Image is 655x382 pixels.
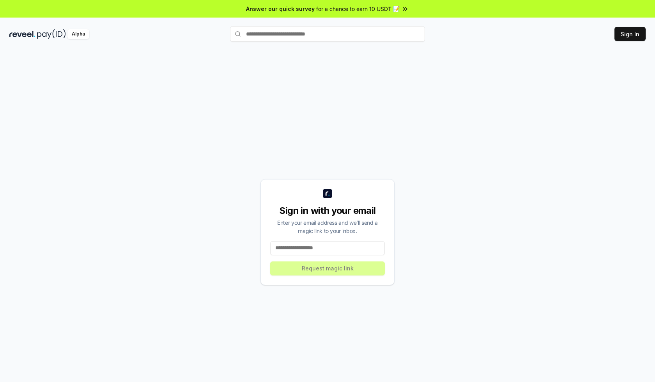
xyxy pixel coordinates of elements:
[323,189,332,198] img: logo_small
[270,219,385,235] div: Enter your email address and we’ll send a magic link to your inbox.
[37,29,66,39] img: pay_id
[246,5,315,13] span: Answer our quick survey
[316,5,400,13] span: for a chance to earn 10 USDT 📝
[9,29,35,39] img: reveel_dark
[614,27,646,41] button: Sign In
[67,29,89,39] div: Alpha
[270,204,385,217] div: Sign in with your email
